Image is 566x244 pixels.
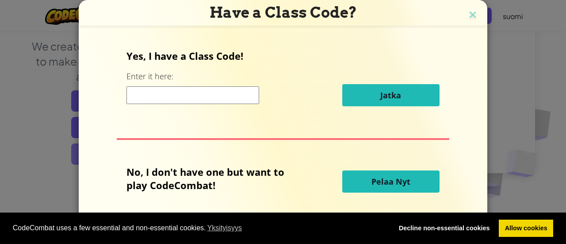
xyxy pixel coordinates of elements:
[499,220,553,237] a: allow cookies
[13,221,386,235] span: CodeCombat uses a few essential and non-essential cookies.
[393,220,496,237] a: deny cookies
[210,4,357,21] span: Have a Class Code?
[380,90,401,101] span: Jatka
[126,49,439,62] p: Yes, I have a Class Code!
[126,71,173,82] label: Enter it here:
[371,176,410,187] span: Pelaa Nyt
[342,170,440,193] button: Pelaa Nyt
[342,84,440,106] button: Jatka
[126,165,298,192] p: No, I don't have one but want to play CodeCombat!
[206,221,244,235] a: learn more about cookies
[467,9,478,22] img: close icon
